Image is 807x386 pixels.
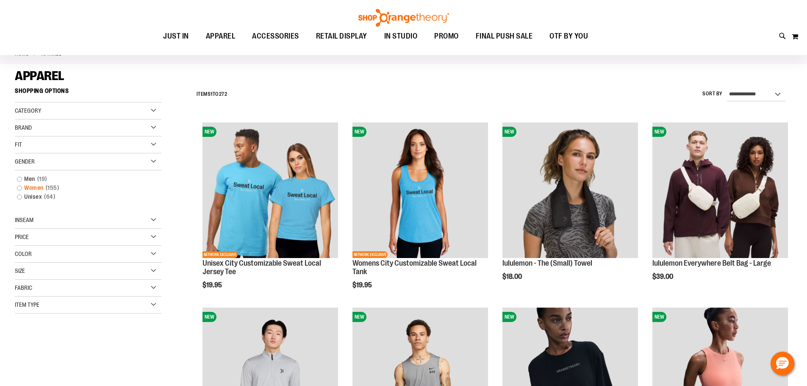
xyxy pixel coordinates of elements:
[702,90,723,97] label: Sort By
[652,127,666,137] span: NEW
[384,27,418,46] span: IN STUDIO
[352,259,477,276] a: Womens City Customizable Sweat Local Tank
[15,284,32,291] span: Fabric
[163,27,189,46] span: JUST IN
[211,91,213,97] span: 1
[771,352,794,375] button: Hello, have a question? Let’s chat.
[44,183,61,192] span: 155
[197,88,227,101] h2: Items to
[652,312,666,322] span: NEW
[15,233,29,240] span: Price
[498,118,642,302] div: product
[652,273,674,280] span: $39.00
[502,259,592,267] a: lululemon - The (Small) Towel
[352,281,373,289] span: $19.95
[352,312,366,322] span: NEW
[648,118,792,302] div: product
[202,122,338,258] img: Unisex City Customizable Fine Jersey Tee
[502,273,523,280] span: $18.00
[206,27,236,46] span: APPAREL
[202,259,321,276] a: Unisex City Customizable Sweat Local Jersey Tee
[202,281,223,289] span: $19.95
[352,127,366,137] span: NEW
[202,312,216,322] span: NEW
[252,27,299,46] span: ACCESSORIES
[15,69,64,83] span: APPAREL
[308,27,376,46] a: RETAIL DISPLAY
[198,118,342,310] div: product
[434,27,459,46] span: PROMO
[549,27,588,46] span: OTF BY YOU
[15,83,161,103] strong: Shopping Options
[15,158,35,165] span: Gender
[352,122,488,258] img: City Customizable Perfect Racerback Tank
[42,192,57,201] span: 64
[202,127,216,137] span: NEW
[15,250,32,257] span: Color
[352,122,488,259] a: City Customizable Perfect Racerback TankNEWNETWORK EXCLUSIVE
[35,175,49,183] span: 19
[15,107,41,114] span: Category
[502,122,638,259] a: lululemon - The (Small) TowelNEW
[197,27,244,46] a: APPAREL
[476,27,533,46] span: FINAL PUSH SALE
[652,122,788,258] img: lululemon Everywhere Belt Bag - Large
[202,122,338,259] a: Unisex City Customizable Fine Jersey TeeNEWNETWORK EXCLUSIVE
[357,9,450,27] img: Shop Orangetheory
[202,251,238,258] span: NETWORK EXCLUSIVE
[13,183,153,192] a: Women155
[15,217,33,223] span: Inseam
[426,27,467,46] a: PROMO
[652,259,771,267] a: lululemon Everywhere Belt Bag - Large
[541,27,596,46] a: OTF BY YOU
[219,91,227,97] span: 272
[467,27,541,46] a: FINAL PUSH SALE
[15,141,22,148] span: Fit
[502,122,638,258] img: lululemon - The (Small) Towel
[13,175,153,183] a: Men19
[13,192,153,201] a: Unisex64
[155,27,197,46] a: JUST IN
[316,27,367,46] span: RETAIL DISPLAY
[15,267,25,274] span: Size
[652,122,788,259] a: lululemon Everywhere Belt Bag - LargeNEW
[15,124,32,131] span: Brand
[15,301,39,308] span: Item Type
[352,251,388,258] span: NETWORK EXCLUSIVE
[502,127,516,137] span: NEW
[502,312,516,322] span: NEW
[244,27,308,46] a: ACCESSORIES
[376,27,426,46] a: IN STUDIO
[348,118,492,310] div: product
